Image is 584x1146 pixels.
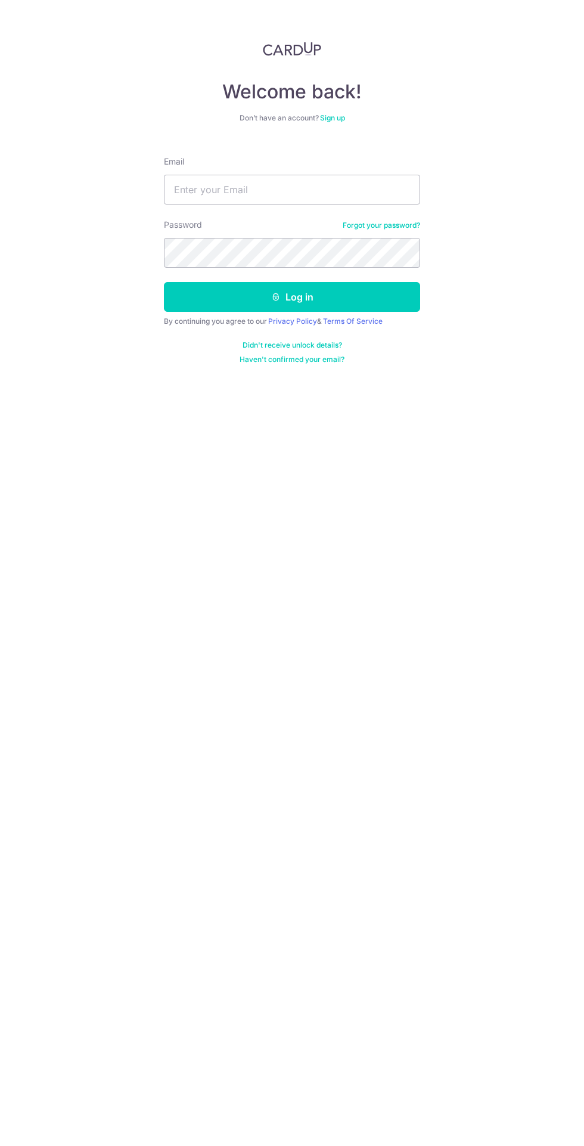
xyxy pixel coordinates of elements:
[164,80,420,104] h4: Welcome back!
[268,317,317,326] a: Privacy Policy
[164,156,184,168] label: Email
[323,317,383,326] a: Terms Of Service
[263,42,321,56] img: CardUp Logo
[240,355,344,364] a: Haven't confirmed your email?
[164,282,420,312] button: Log in
[164,175,420,205] input: Enter your Email
[343,221,420,230] a: Forgot your password?
[164,317,420,326] div: By continuing you agree to our &
[164,219,202,231] label: Password
[320,113,345,122] a: Sign up
[164,113,420,123] div: Don’t have an account?
[243,340,342,350] a: Didn't receive unlock details?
